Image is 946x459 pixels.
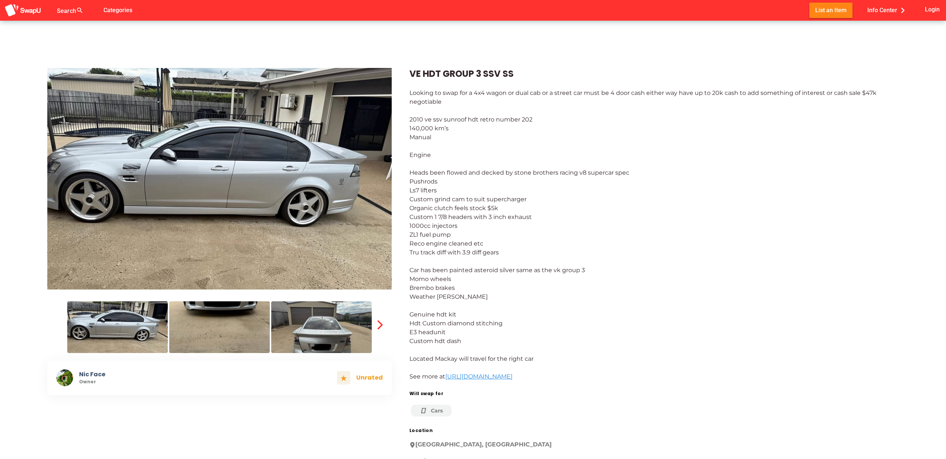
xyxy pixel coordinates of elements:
[79,371,331,378] div: Nic Face
[341,375,347,381] img: svg+xml;base64,PHN2ZyB3aWR0aD0iMTQiIGhlaWdodD0iMTQiIHZpZXdCb3g9IjAgMCAxNCAxNCIgZmlsbD0ibm9uZSIgeG...
[356,374,383,381] div: Unrated
[809,3,853,18] button: List an Item
[98,3,138,18] button: Categories
[79,379,331,384] div: Owner
[103,4,132,16] span: Categories
[409,427,899,434] div: Location
[445,373,513,380] a: [URL][DOMAIN_NAME]
[925,4,940,14] span: Login
[923,3,942,16] button: Login
[67,301,168,353] img: nicholas.robertson%2Bfacebook%40swapu.com.au%2F955467596713340%2F955467596713340-photo-0.jpg
[92,6,101,15] i: false
[861,3,914,18] button: Info Center
[98,6,138,13] a: Categories
[409,390,899,397] div: Will swap for
[815,5,847,15] span: List an Item
[867,4,908,16] span: Info Center
[271,301,372,353] img: nicholas.robertson%2Bfacebook%40swapu.com.au%2F955467596713340%2F955467596713340-photo-2.jpg
[409,89,899,381] div: Looking to swap for a 4x4 wagon or dual cab or a street car must be 4 door cash either way have u...
[169,301,270,353] img: nicholas.robertson%2Bfacebook%40swapu.com.au%2F955467596713340%2F955467596713340-photo-1.jpg
[409,68,899,80] div: VE HDT GROUP 3 SSV SS
[4,4,41,17] img: aSD8y5uGLpzPJLYTcYcjNu3laj1c05W5KWf0Ds+Za8uybjssssuu+yyyy677LKX2n+PWMSDJ9a87AAAAABJRU5ErkJggg==
[47,68,392,290] img: nicholas.robertson%2Bfacebook%40swapu.com.au%2F955467596713340%2F955467596713340-photo-0.jpg
[897,5,908,16] i: chevron_right
[420,407,443,415] div: Cars
[56,369,73,386] img: person_icon2.jpg
[409,440,899,449] div: [GEOGRAPHIC_DATA], [GEOGRAPHIC_DATA]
